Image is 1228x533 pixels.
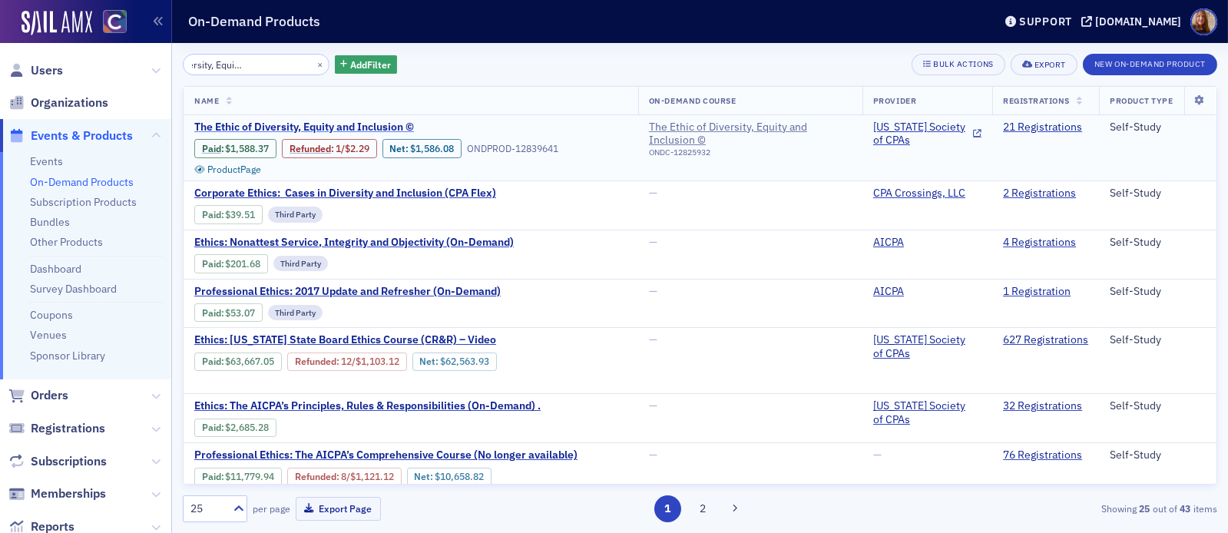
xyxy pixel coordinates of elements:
div: Export [1034,61,1066,69]
span: Subscriptions [31,453,107,470]
div: Net: $6256393 [412,353,497,371]
span: Net : [414,471,435,482]
a: 627 Registrations [1003,333,1088,347]
div: Refunded: 20 - $158837 [282,139,376,157]
a: Refunded [295,471,336,482]
a: Subscriptions [8,453,107,470]
span: $62,563.93 [440,356,489,367]
div: ONDPROD-12839641 [467,143,558,154]
button: 1 [654,495,681,522]
span: : [295,356,341,367]
div: Paid: 1 - $5307 [194,303,263,322]
a: CPA Crossings, LLC [873,187,977,200]
span: $2,685.28 [226,422,270,433]
a: Coupons [30,308,73,322]
span: $1,586.08 [410,143,454,154]
a: Memberships [8,485,106,502]
a: The Ethic of Diversity, Equity and Inclusion © [194,121,627,134]
span: — [649,399,657,412]
a: [US_STATE] Society of CPAs [873,121,981,147]
button: AddFilter [335,55,398,74]
span: $63,667.05 [226,356,275,367]
span: Memberships [31,485,106,502]
a: Subscription Products [30,195,137,209]
a: 32 Registrations [1003,399,1082,413]
label: per page [253,502,290,515]
a: Sponsor Library [30,349,105,363]
a: 2 Registrations [1003,187,1076,200]
div: Paid: 4 - $20168 [194,254,268,273]
div: Refunded: 79 - $1177994 [287,468,401,486]
button: [DOMAIN_NAME] [1081,16,1187,27]
span: Add Filter [350,58,391,71]
button: × [313,57,327,71]
button: Export Page [296,497,381,521]
div: ONDC-12825932 [649,147,852,157]
span: : [202,307,226,319]
a: Paid [202,143,221,154]
a: ProductPage [194,164,262,175]
span: On-Demand Course [649,95,736,106]
div: Third Party [268,305,323,320]
div: Self-Study [1110,333,1206,347]
a: Ethics: [US_STATE] State Board Ethics Course (CR&R) – Video [194,333,627,347]
div: Refunded: 646 - $6366705 [287,353,406,371]
a: 76 Registrations [1003,449,1082,462]
a: 4 Registrations [1003,236,1076,250]
h1: On-Demand Products [188,12,320,31]
a: Survey Dashboard [30,282,117,296]
strong: 43 [1177,502,1193,515]
a: Paid [202,356,221,367]
span: Net : [389,143,410,154]
span: The Ethic of Diversity, Equity and Inclusion © [194,121,452,134]
div: Self-Study [1110,399,1206,413]
a: Refunded [290,143,331,154]
a: Dashboard [30,262,81,276]
a: New On-Demand Product [1083,56,1217,70]
a: Registrations [8,420,105,437]
div: Showing out of items [883,502,1217,515]
div: 25 [190,501,224,517]
input: Search… [183,54,329,75]
a: SailAMX [22,11,92,35]
a: 21 Registrations [1003,121,1082,134]
a: Corporate Ethics: Cases in Diversity and Inclusion (CPA Flex) [194,187,496,200]
span: $1,103.12 [356,356,399,367]
span: : [202,209,226,220]
span: Events & Products [31,127,133,144]
div: Self-Study [1110,449,1206,462]
span: Users [31,62,63,79]
span: — [873,448,882,462]
span: : [295,471,341,482]
span: Product Type [1110,95,1173,106]
span: — [649,235,657,249]
a: On-Demand Products [30,175,134,189]
span: Orders [31,387,68,404]
div: Self-Study [1110,187,1206,200]
a: AICPA [873,236,915,250]
a: Events [30,154,63,168]
div: Bulk Actions [933,60,993,68]
a: Events & Products [8,127,133,144]
span: Ethics: The AICPA’s Principles, Rules & Responsibilities (On-Demand) . [194,399,541,413]
span: — [649,333,657,346]
a: Organizations [8,94,108,111]
span: Organizations [31,94,108,111]
a: [US_STATE] Society of CPAs [873,333,981,360]
span: : [202,356,226,367]
div: Support [1019,15,1072,28]
a: Paid [202,258,221,270]
a: Professional Ethics: 2017 Update and Refresher (On-Demand) [194,285,501,299]
span: Professional Ethics: The AICPA’s Comprehensive Course (No longer available) [194,449,578,462]
div: [DOMAIN_NAME] [1095,15,1181,28]
span: $2.29 [345,143,369,154]
div: Paid: 2 - $3951 [194,205,263,223]
span: : [202,471,226,482]
span: $11,779.94 [226,471,275,482]
span: — [649,284,657,298]
span: : [202,422,226,433]
span: Registrations [31,420,105,437]
span: Registrations [1003,95,1070,106]
span: Net : [419,356,440,367]
div: Self-Study [1110,121,1206,134]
